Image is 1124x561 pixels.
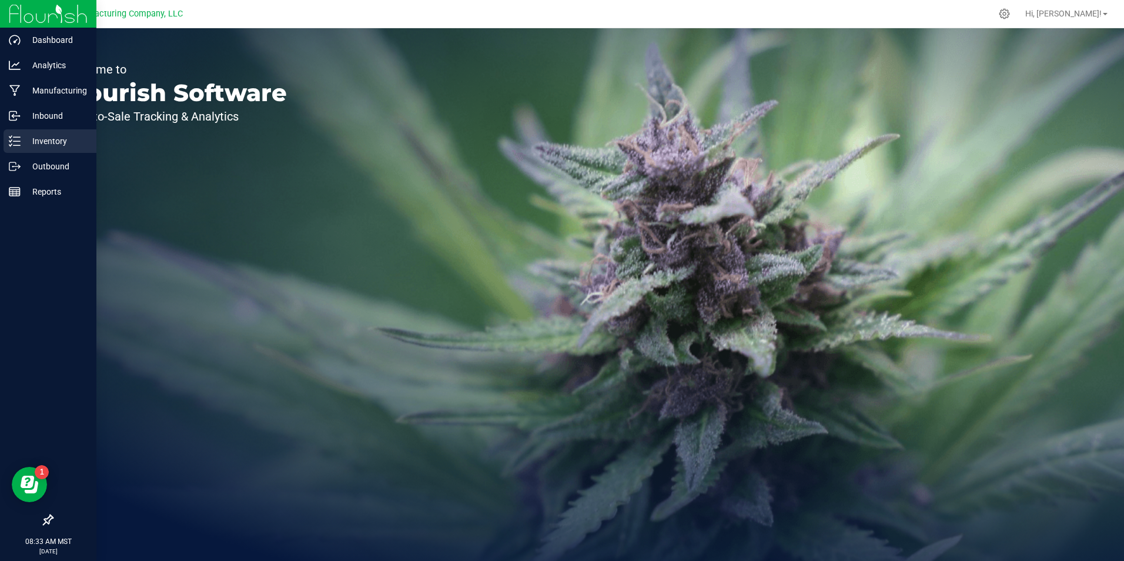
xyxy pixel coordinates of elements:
[9,186,21,198] inline-svg: Reports
[12,467,47,502] iframe: Resource center
[21,185,91,199] p: Reports
[63,64,287,75] p: Welcome to
[9,110,21,122] inline-svg: Inbound
[997,8,1012,19] div: Manage settings
[5,547,91,556] p: [DATE]
[57,9,183,19] span: BB Manufacturing Company, LLC
[63,111,287,122] p: Seed-to-Sale Tracking & Analytics
[21,84,91,98] p: Manufacturing
[9,135,21,147] inline-svg: Inventory
[21,134,91,148] p: Inventory
[1025,9,1102,18] span: Hi, [PERSON_NAME]!
[21,33,91,47] p: Dashboard
[9,85,21,96] inline-svg: Manufacturing
[5,536,91,547] p: 08:33 AM MST
[35,465,49,479] iframe: Resource center unread badge
[21,58,91,72] p: Analytics
[63,81,287,105] p: Flourish Software
[9,34,21,46] inline-svg: Dashboard
[21,109,91,123] p: Inbound
[9,161,21,172] inline-svg: Outbound
[9,59,21,71] inline-svg: Analytics
[21,159,91,173] p: Outbound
